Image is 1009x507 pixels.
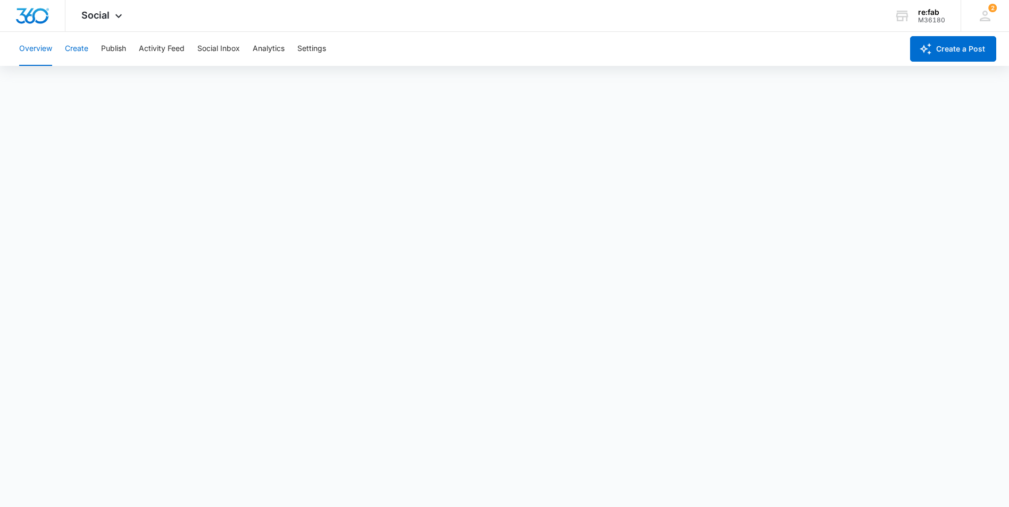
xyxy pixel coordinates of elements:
span: Social [81,10,110,21]
button: Analytics [253,32,285,66]
button: Social Inbox [197,32,240,66]
div: account name [918,8,945,16]
div: notifications count [988,4,997,12]
div: account id [918,16,945,24]
button: Create a Post [910,36,996,62]
button: Create [65,32,88,66]
span: 2 [988,4,997,12]
button: Activity Feed [139,32,185,66]
button: Overview [19,32,52,66]
button: Publish [101,32,126,66]
button: Settings [297,32,326,66]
